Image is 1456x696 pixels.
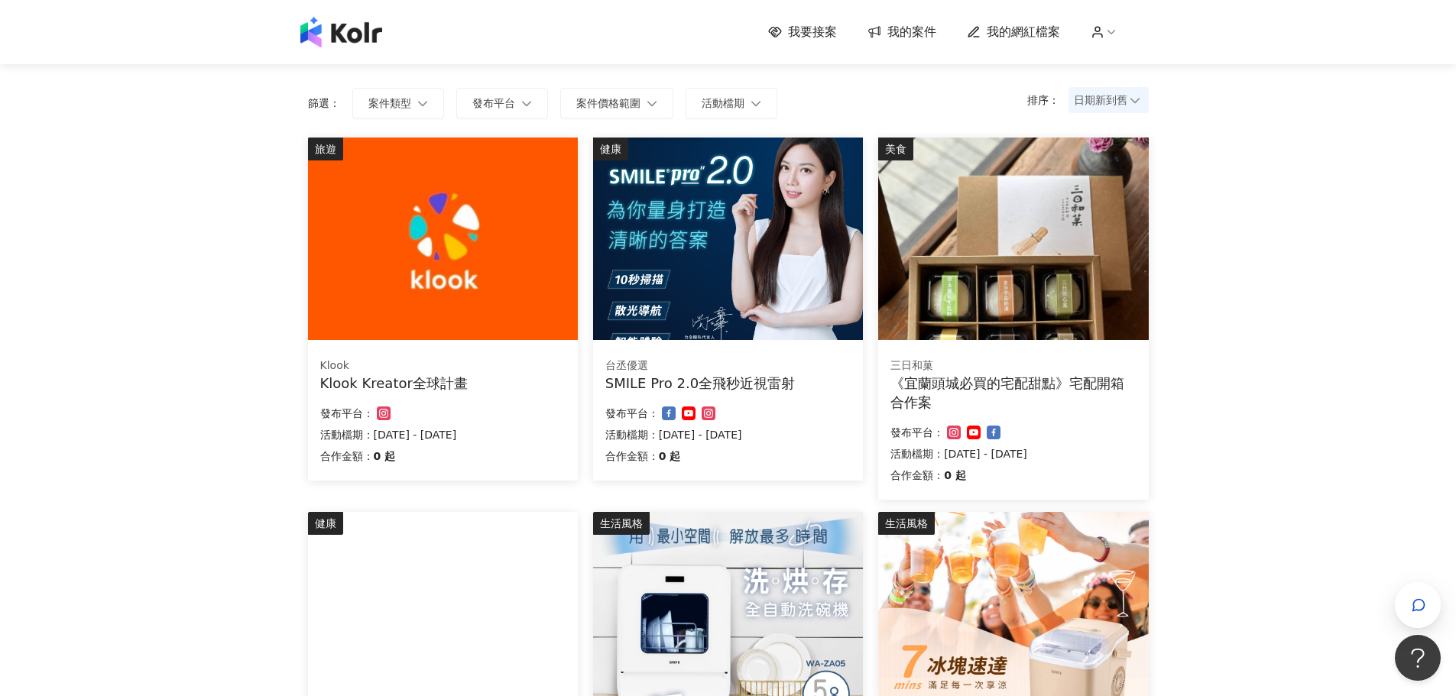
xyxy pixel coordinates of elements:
[320,447,374,465] p: 合作金額：
[374,447,396,465] p: 0 起
[890,374,1136,412] div: 《宜蘭頭城必買的宅配甜點》宅配開箱合作案
[686,88,777,118] button: 活動檔期
[368,97,411,109] span: 案件類型
[878,138,1148,340] img: 《宜蘭頭城必買的宅配甜點》宅配開箱合作案
[890,445,1136,463] p: 活動檔期：[DATE] - [DATE]
[605,404,659,422] p: 發布平台：
[560,88,673,118] button: 案件價格範圍
[967,24,1060,40] a: 我的網紅檔案
[702,97,744,109] span: 活動檔期
[320,374,566,393] div: Klook Kreator全球計畫
[659,447,681,465] p: 0 起
[576,97,640,109] span: 案件價格範圍
[308,138,578,340] img: Klook Kreator全球計畫
[890,466,944,484] p: 合作金額：
[788,24,837,40] span: 我要接案
[300,17,382,47] img: logo
[1027,94,1068,106] p: 排序：
[593,138,628,160] div: 健康
[887,24,936,40] span: 我的案件
[320,404,374,422] p: 發布平台：
[987,24,1060,40] span: 我的網紅檔案
[605,447,659,465] p: 合作金額：
[593,512,650,535] div: 生活風格
[456,88,548,118] button: 發布平台
[878,512,935,535] div: 生活風格
[1395,635,1441,681] iframe: Help Scout Beacon - Open
[944,466,966,484] p: 0 起
[878,138,913,160] div: 美食
[308,97,340,109] p: 篩選：
[605,426,851,444] p: 活動檔期：[DATE] - [DATE]
[890,358,1136,374] div: 三日和菓
[768,24,837,40] a: 我要接案
[867,24,936,40] a: 我的案件
[593,138,863,340] img: SMILE Pro 2.0全飛秒近視雷射
[320,426,566,444] p: 活動檔期：[DATE] - [DATE]
[472,97,515,109] span: 發布平台
[605,374,851,393] div: SMILE Pro 2.0全飛秒近視雷射
[352,88,444,118] button: 案件類型
[605,358,851,374] div: 台丞優選
[308,512,343,535] div: 健康
[1074,89,1143,112] span: 日期新到舊
[320,358,566,374] div: Klook
[308,138,343,160] div: 旅遊
[890,423,944,442] p: 發布平台：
